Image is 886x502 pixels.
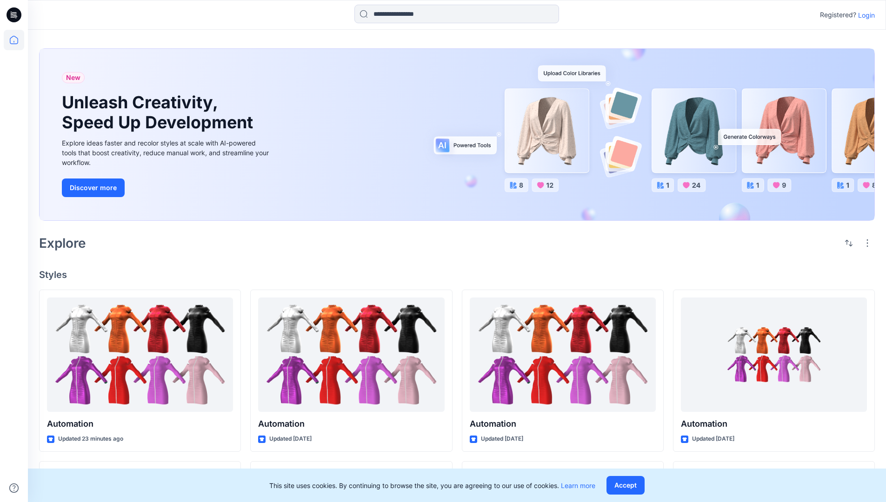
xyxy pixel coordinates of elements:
[269,481,595,490] p: This site uses cookies. By continuing to browse the site, you are agreeing to our use of cookies.
[58,434,123,444] p: Updated 23 minutes ago
[820,9,856,20] p: Registered?
[470,297,656,412] a: Automation
[39,236,86,251] h2: Explore
[39,269,875,280] h4: Styles
[470,417,656,430] p: Automation
[481,434,523,444] p: Updated [DATE]
[258,297,444,412] a: Automation
[858,10,875,20] p: Login
[47,297,233,412] a: Automation
[681,297,867,412] a: Automation
[269,434,312,444] p: Updated [DATE]
[62,138,271,167] div: Explore ideas faster and recolor styles at scale with AI-powered tools that boost creativity, red...
[62,178,125,197] button: Discover more
[258,417,444,430] p: Automation
[681,417,867,430] p: Automation
[606,476,645,495] button: Accept
[62,178,271,197] a: Discover more
[561,482,595,489] a: Learn more
[62,92,257,132] h1: Unleash Creativity, Speed Up Development
[47,417,233,430] p: Automation
[66,72,80,83] span: New
[692,434,734,444] p: Updated [DATE]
